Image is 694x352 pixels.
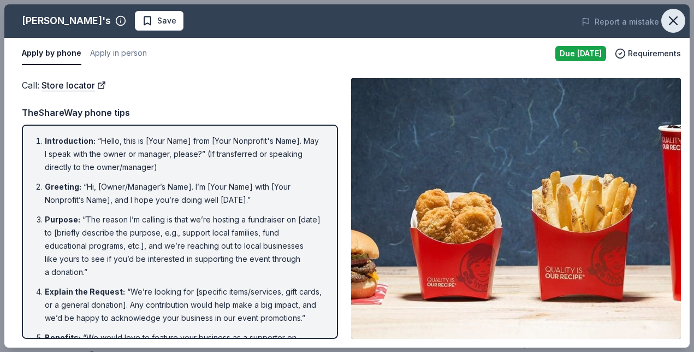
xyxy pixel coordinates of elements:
[582,15,659,28] button: Report a mistake
[45,285,322,325] li: “We’re looking for [specific items/services, gift cards, or a general donation]. Any contribution...
[45,333,81,342] span: Benefits :
[45,215,80,224] span: Purpose :
[22,78,338,92] div: Call :
[45,213,322,279] li: “The reason I’m calling is that we’re hosting a fundraiser on [date] to [briefly describe the pur...
[45,287,125,296] span: Explain the Request :
[555,46,606,61] div: Due [DATE]
[351,78,681,339] img: Image for Wendy's
[615,47,681,60] button: Requirements
[45,136,96,145] span: Introduction :
[135,11,183,31] button: Save
[41,78,106,92] a: Store locator
[45,134,322,174] li: “Hello, this is [Your Name] from [Your Nonprofit's Name]. May I speak with the owner or manager, ...
[22,105,338,120] div: TheShareWay phone tips
[45,180,322,207] li: “Hi, [Owner/Manager’s Name]. I’m [Your Name] with [Your Nonprofit’s Name], and I hope you’re doin...
[90,42,147,65] button: Apply in person
[22,42,81,65] button: Apply by phone
[22,12,111,30] div: [PERSON_NAME]'s
[157,14,176,27] span: Save
[628,47,681,60] span: Requirements
[45,182,81,191] span: Greeting :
